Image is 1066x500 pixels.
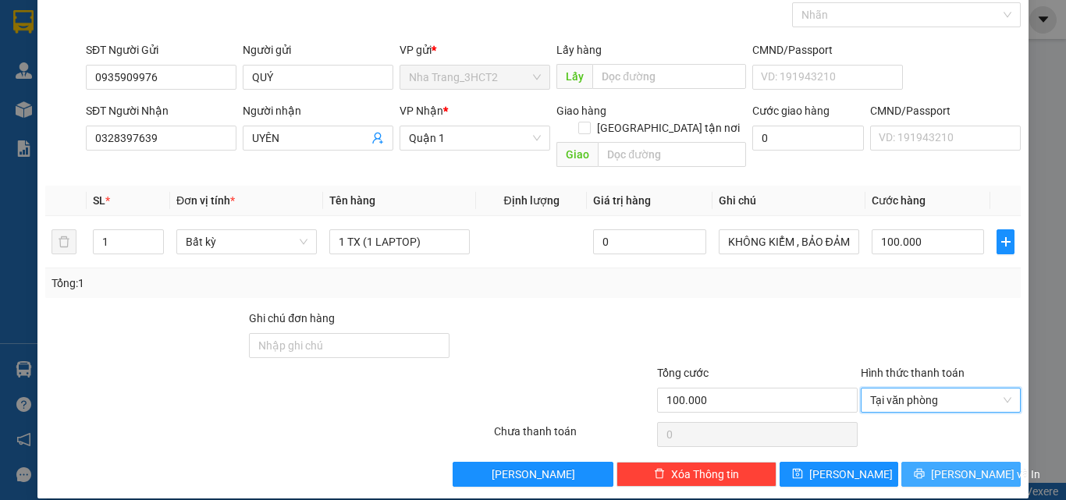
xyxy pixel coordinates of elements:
button: plus [997,229,1014,254]
input: Cước giao hàng [752,126,864,151]
span: Giá trị hàng [593,194,651,207]
input: VD: Bàn, Ghế [329,229,470,254]
th: Ghi chú [712,186,865,216]
span: plus [997,236,1014,248]
input: 0 [593,229,705,254]
span: delete [654,468,665,480]
span: Cước hàng [872,194,926,207]
b: Gửi khách hàng [96,23,155,96]
label: Hình thức thanh toán [861,367,965,379]
span: Giao hàng [556,105,606,117]
label: Cước giao hàng [752,105,830,117]
span: Tổng cước [657,367,709,379]
span: Lấy [556,64,592,89]
b: Phương Nam Express [20,101,86,201]
b: [DOMAIN_NAME] [131,59,215,72]
span: Xóa Thông tin [671,466,739,483]
button: printer[PERSON_NAME] và In [901,462,1021,487]
span: printer [914,468,925,480]
span: VP Nhận [400,105,443,117]
div: CMND/Passport [752,41,903,59]
span: [PERSON_NAME] và In [931,466,1040,483]
button: [PERSON_NAME] [453,462,613,487]
input: Ghi Chú [719,229,859,254]
span: user-add [371,132,384,144]
button: delete [52,229,76,254]
div: SĐT Người Gửi [86,41,236,59]
div: SĐT Người Nhận [86,102,236,119]
button: save[PERSON_NAME] [780,462,899,487]
span: Quận 1 [409,126,541,150]
span: Định lượng [503,194,559,207]
label: Ghi chú đơn hàng [249,312,335,324]
span: Đơn vị tính [176,194,235,207]
input: Ghi chú đơn hàng [249,333,449,358]
div: Người gửi [243,41,393,59]
span: [PERSON_NAME] [492,466,575,483]
input: Dọc đường [598,142,746,167]
div: Tổng: 1 [52,275,413,292]
span: Nha Trang_3HCT2 [409,66,541,89]
img: logo.jpg [169,20,207,57]
button: deleteXóa Thông tin [617,462,776,487]
div: Người nhận [243,102,393,119]
li: (c) 2017 [131,74,215,94]
span: SL [93,194,105,207]
div: CMND/Passport [870,102,1021,119]
span: save [792,468,803,480]
div: Chưa thanh toán [492,423,656,450]
span: Tên hàng [329,194,375,207]
span: Tại văn phòng [870,388,1011,412]
span: [PERSON_NAME] [809,466,893,483]
span: Lấy hàng [556,44,602,56]
span: Bất kỳ [186,230,307,254]
span: Giao [556,142,598,167]
span: [GEOGRAPHIC_DATA] tận nơi [591,119,746,137]
input: Dọc đường [592,64,746,89]
div: VP gửi [400,41,550,59]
